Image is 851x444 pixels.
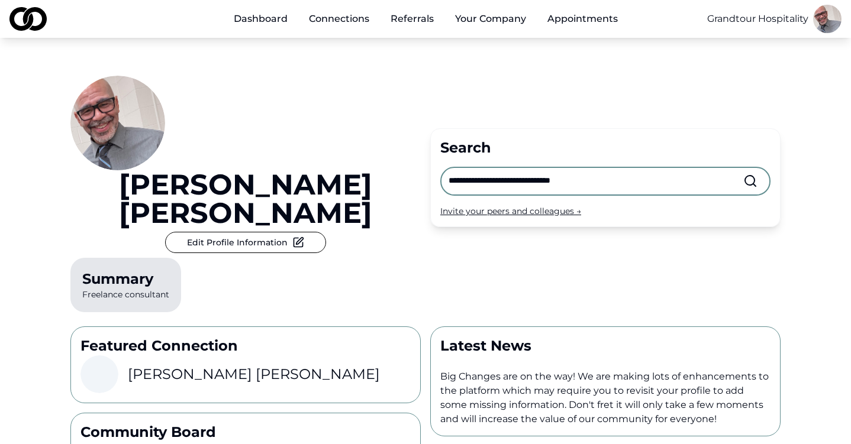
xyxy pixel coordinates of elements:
img: logo [9,7,47,31]
p: Big Changes are on the way! We are making lots of enhancements to the platform which may require ... [440,370,771,426]
h3: [PERSON_NAME] [PERSON_NAME] [128,365,380,384]
div: Summary [82,270,169,289]
div: Invite your peers and colleagues → [440,205,771,217]
p: Featured Connection [80,336,411,355]
button: Your Company [446,7,536,31]
div: Search [440,138,771,157]
button: Edit Profile Information [165,232,326,253]
a: Referrals [381,7,443,31]
a: Connections [299,7,379,31]
a: [PERSON_NAME] [PERSON_NAME] [70,170,421,227]
nav: Main [224,7,627,31]
p: Latest News [440,336,771,355]
button: Grandtour Hospitality [707,12,808,26]
p: Community Board [80,423,411,442]
p: Freelance consultant [70,258,181,312]
a: Dashboard [224,7,297,31]
img: 2fb9f752-7932-4bfa-8255-0bdd552e1fda-IMG_9951-profile_picture.jpeg [813,5,842,33]
a: Appointments [538,7,627,31]
img: 2fb9f752-7932-4bfa-8255-0bdd552e1fda-IMG_9951-profile_picture.jpeg [70,76,165,170]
